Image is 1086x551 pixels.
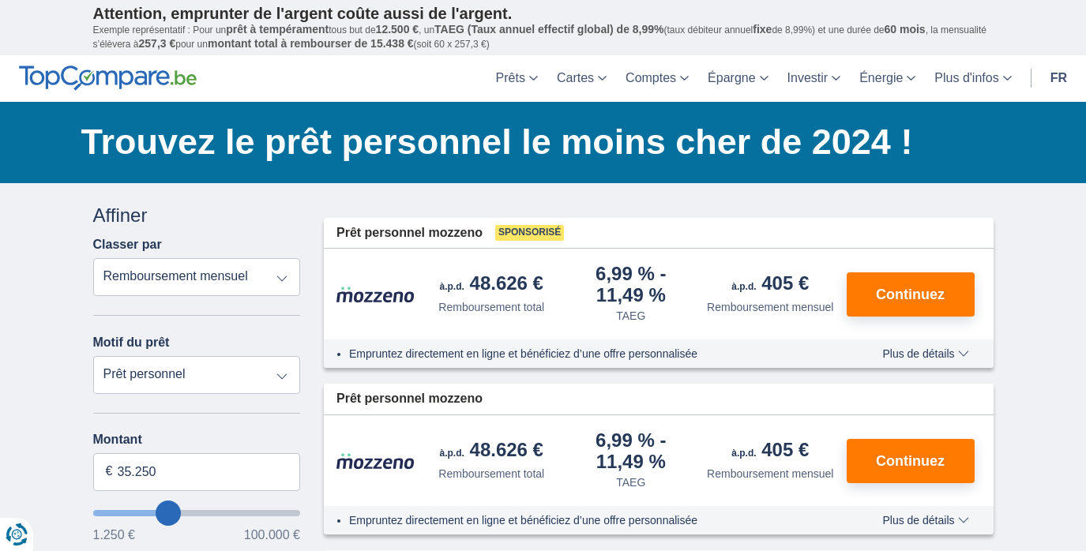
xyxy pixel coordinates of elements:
[568,264,695,305] div: 6,99 %
[882,348,968,359] span: Plus de détails
[487,55,547,102] a: Prêts
[19,66,197,91] img: TopCompare
[876,287,945,302] span: Continuez
[731,274,809,296] div: 405 €
[778,55,851,102] a: Investir
[81,118,994,167] h1: Trouvez le prêt personnel le moins cher de 2024 !
[882,515,968,526] span: Plus de détails
[93,433,301,447] label: Montant
[870,514,980,527] button: Plus de détails
[438,466,544,482] div: Remboursement total
[440,274,543,296] div: 48.626 €
[226,23,329,36] span: prêt à tempérament
[495,225,564,241] span: Sponsorisé
[93,510,301,516] input: wantToBorrow
[847,272,975,317] button: Continuez
[1041,55,1077,102] a: fr
[93,529,135,542] span: 1.250 €
[244,529,300,542] span: 100.000 €
[336,224,483,242] span: Prêt personnel mozzeno
[731,440,809,463] div: 405 €
[847,439,975,483] button: Continuez
[440,440,543,463] div: 48.626 €
[698,55,778,102] a: Épargne
[93,238,162,252] label: Classer par
[336,286,415,303] img: pret personnel Mozzeno
[336,390,483,408] span: Prêt personnel mozzeno
[876,454,945,468] span: Continuez
[753,23,772,36] span: fixe
[850,55,925,102] a: Énergie
[568,431,695,471] div: 6,99 %
[885,23,926,36] span: 60 mois
[707,299,833,315] div: Remboursement mensuel
[93,335,170,350] label: Motif du prêt
[349,512,836,528] li: Empruntez directement en ligne et bénéficiez d’une offre personnalisée
[707,466,833,482] div: Remboursement mensuel
[434,23,663,36] span: TAEG (Taux annuel effectif global) de 8,99%
[925,55,1020,102] a: Plus d'infos
[376,23,419,36] span: 12.500 €
[616,474,645,490] div: TAEG
[616,308,645,324] div: TAEG
[349,346,836,362] li: Empruntez directement en ligne et bénéficiez d’une offre personnalisée
[93,202,301,229] div: Affiner
[106,463,113,481] span: €
[93,4,994,23] p: Attention, emprunter de l'argent coûte aussi de l'argent.
[438,299,544,315] div: Remboursement total
[547,55,616,102] a: Cartes
[336,452,415,470] img: pret personnel Mozzeno
[208,37,414,50] span: montant total à rembourser de 15.438 €
[93,23,994,51] p: Exemple représentatif : Pour un tous but de , un (taux débiteur annuel de 8,99%) et une durée de ...
[870,347,980,360] button: Plus de détails
[616,55,698,102] a: Comptes
[139,37,176,50] span: 257,3 €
